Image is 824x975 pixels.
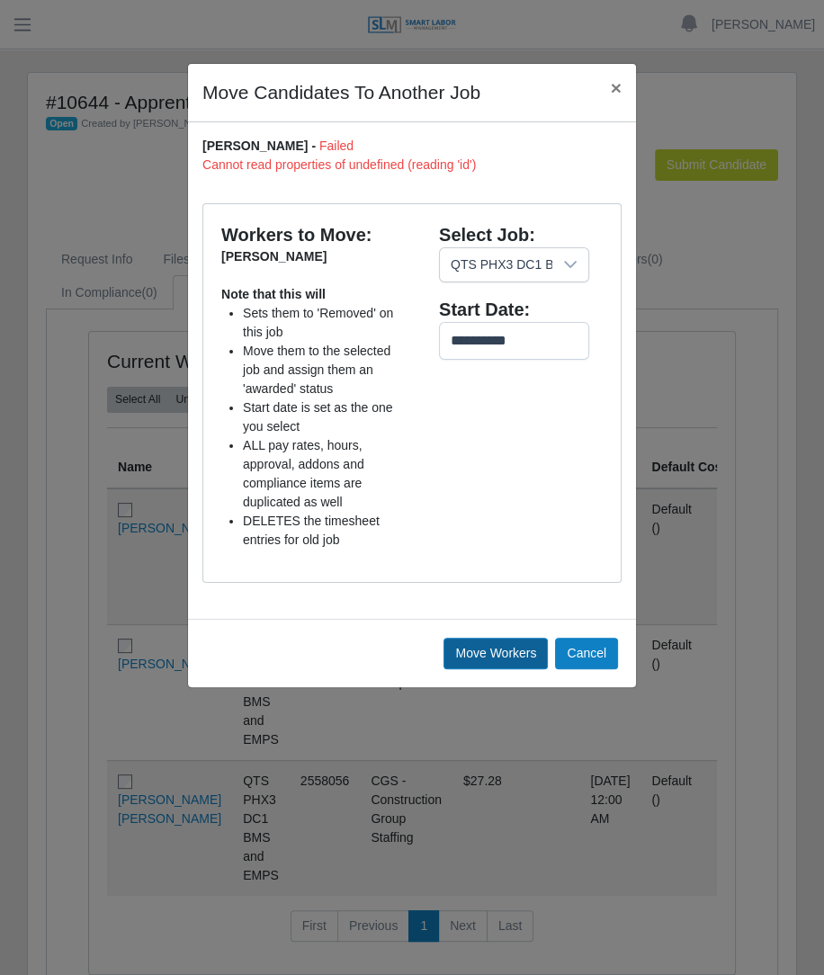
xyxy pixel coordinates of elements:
span: [PERSON_NAME] [221,249,327,264]
span: Failed [319,139,354,153]
div: Start Date: [439,297,589,322]
span: Cannot read properties of undefined (reading 'id') [202,157,476,172]
button: Move Workers [443,638,548,669]
b: Note that this will [221,287,326,301]
li: DELETES the timesheet entries for old job [243,512,399,550]
span: [PERSON_NAME] - [202,139,316,153]
li: ALL pay rates, hours, approval, addons and compliance items are duplicated as well [243,436,399,512]
button: Cancel [555,638,618,669]
li: Move them to the selected job and assign them an 'awarded' status [243,342,399,398]
div: Workers to Move: [221,222,399,247]
li: Sets them to 'Removed' on this job [243,304,399,342]
li: Start date is set as the one you select [243,398,399,436]
h4: Move Candidates To Another Job [202,78,480,107]
div: QTS PHX3 DC1 BMS and EMPS [440,248,552,282]
div: Select Job: [439,222,589,247]
span: × [611,77,622,98]
button: Close [596,64,636,112]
